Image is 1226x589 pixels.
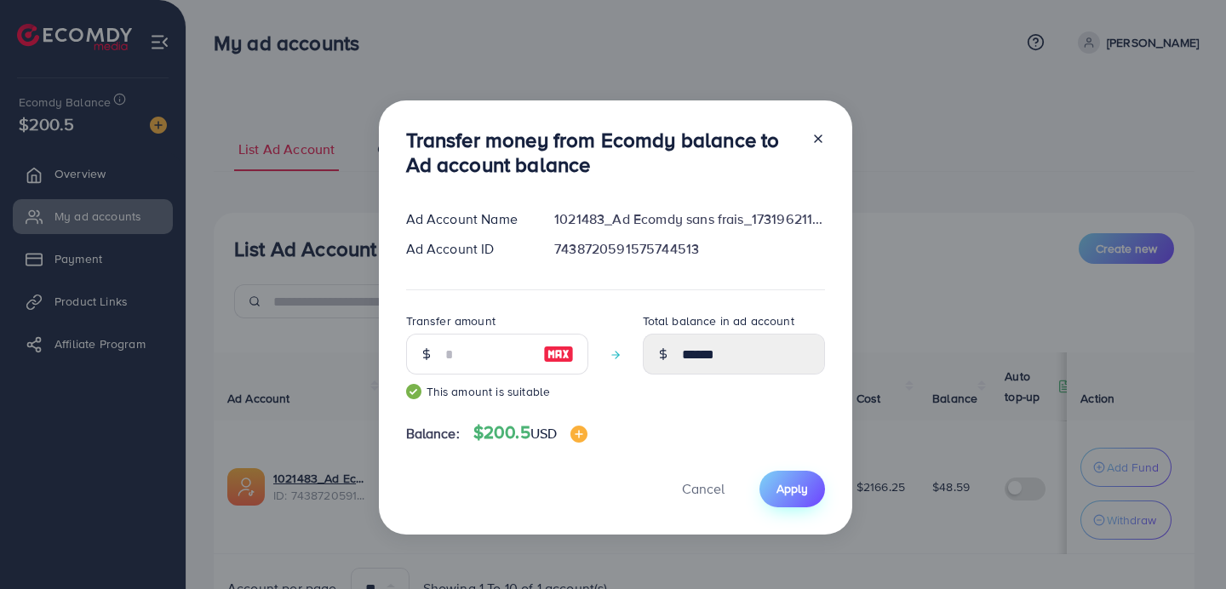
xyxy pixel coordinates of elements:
span: Balance: [406,424,460,443]
iframe: Chat [1154,512,1213,576]
small: This amount is suitable [406,383,588,400]
span: Apply [776,480,808,497]
label: Transfer amount [406,312,496,329]
div: 7438720591575744513 [541,239,838,259]
label: Total balance in ad account [643,312,794,329]
span: Cancel [682,479,725,498]
button: Apply [759,471,825,507]
img: image [570,426,587,443]
div: Ad Account ID [392,239,541,259]
div: Ad Account Name [392,209,541,229]
img: image [543,344,574,364]
span: USD [530,424,557,443]
button: Cancel [661,471,746,507]
img: guide [406,384,421,399]
h3: Transfer money from Ecomdy balance to Ad account balance [406,128,798,177]
div: 1021483_Ad Ecomdy sans frais_1731962118324 [541,209,838,229]
h4: $200.5 [473,422,587,443]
